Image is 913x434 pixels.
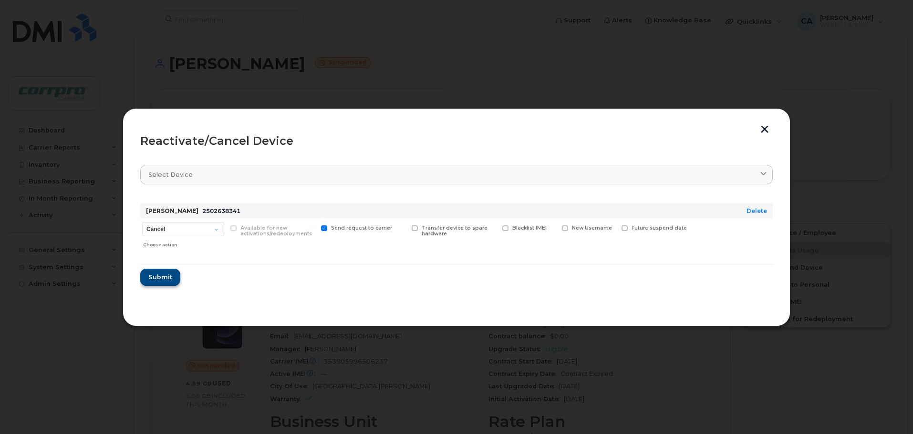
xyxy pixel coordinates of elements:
input: Available for new activations/redeployments [219,225,224,230]
span: Send request to carrier [331,225,392,231]
input: Blacklist IMEI [491,225,496,230]
input: Transfer device to spare hardware [400,225,405,230]
a: Select device [140,165,773,184]
span: Transfer device to spare hardware [422,225,488,237]
button: Submit [140,269,180,286]
div: Choose action [143,237,224,249]
div: Reactivate/Cancel Device [140,135,773,147]
span: New Username [572,225,612,231]
a: Delete [747,207,767,214]
span: Submit [148,273,172,282]
input: Future suspend date [610,225,615,230]
input: Send request to carrier [310,225,314,230]
span: 2502638341 [202,207,240,214]
input: New Username [550,225,555,230]
span: Future suspend date [632,225,687,231]
span: Select device [148,170,193,179]
span: Blacklist IMEI [512,225,547,231]
strong: [PERSON_NAME] [146,207,198,214]
span: Available for new activations/redeployments [240,225,312,237]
